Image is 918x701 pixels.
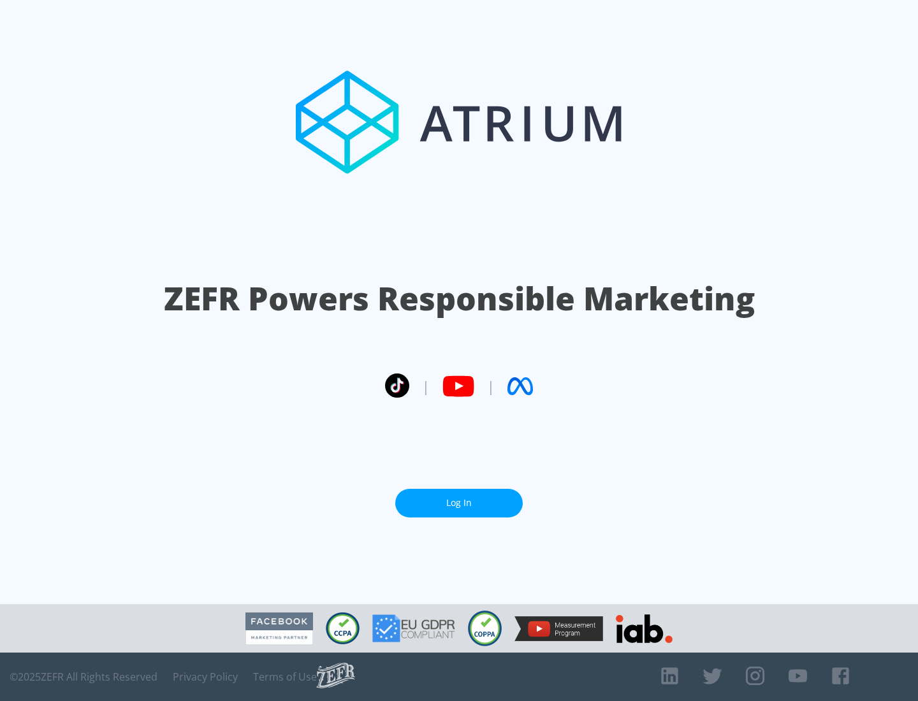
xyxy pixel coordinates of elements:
img: COPPA Compliant [468,611,502,646]
img: IAB [616,614,673,643]
a: Privacy Policy [173,670,238,683]
span: | [487,377,495,396]
span: © 2025 ZEFR All Rights Reserved [10,670,157,683]
img: GDPR Compliant [372,614,455,642]
img: Facebook Marketing Partner [245,612,313,645]
a: Log In [395,489,523,517]
span: | [422,377,430,396]
img: YouTube Measurement Program [514,616,603,641]
a: Terms of Use [253,670,317,683]
img: CCPA Compliant [326,612,360,644]
h1: ZEFR Powers Responsible Marketing [164,277,755,321]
